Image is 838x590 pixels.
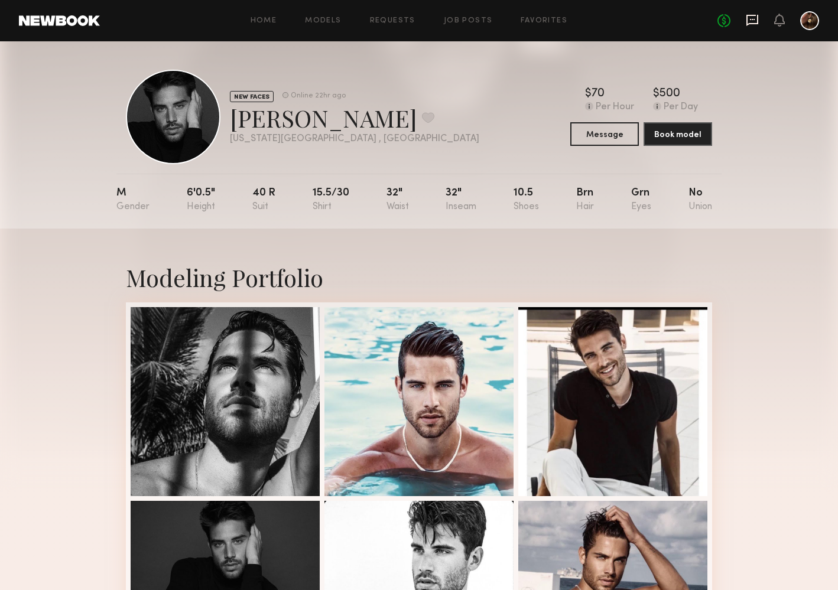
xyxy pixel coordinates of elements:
div: NEW FACES [230,91,274,102]
a: Home [251,17,277,25]
div: $ [585,88,592,100]
a: Requests [370,17,415,25]
div: M [116,188,150,212]
div: [US_STATE][GEOGRAPHIC_DATA] , [GEOGRAPHIC_DATA] [230,134,479,144]
div: $ [653,88,660,100]
div: Online 22hr ago [291,92,346,100]
a: Favorites [521,17,567,25]
div: 70 [592,88,605,100]
a: Models [305,17,341,25]
div: 500 [660,88,680,100]
button: Message [570,122,639,146]
div: Modeling Portfolio [126,262,712,293]
button: Book model [644,122,712,146]
div: 6'0.5" [187,188,215,212]
div: [PERSON_NAME] [230,102,479,133]
div: 32" [446,188,476,212]
a: Job Posts [444,17,493,25]
div: 10.5 [514,188,539,212]
div: 15.5/30 [313,188,349,212]
div: Per Day [664,102,698,113]
div: 40 r [252,188,275,212]
div: Grn [631,188,651,212]
div: No [688,188,712,212]
div: Per Hour [596,102,634,113]
div: 32" [386,188,409,212]
div: Brn [576,188,594,212]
